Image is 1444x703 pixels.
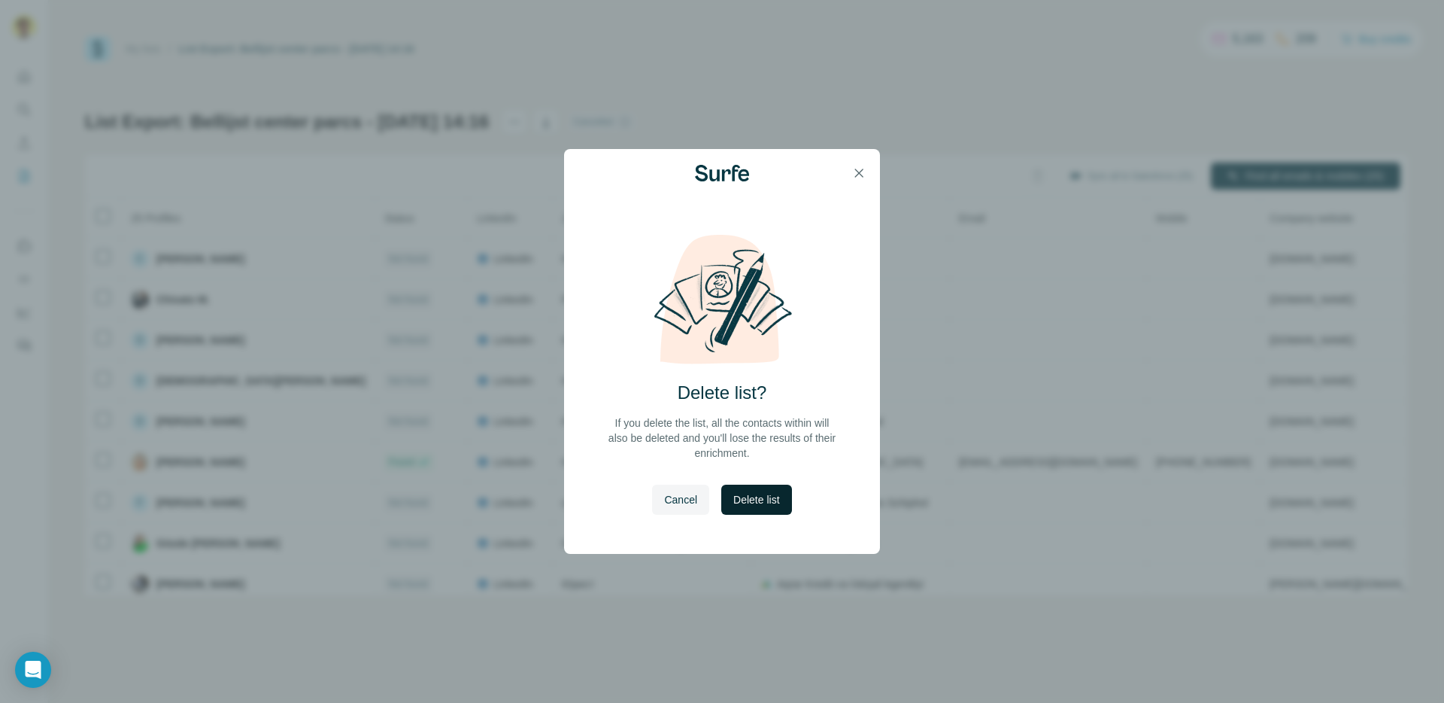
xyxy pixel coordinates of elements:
[695,165,749,181] img: Surfe Logo
[678,381,767,405] h2: Delete list?
[664,492,697,507] span: Cancel
[721,485,791,515] button: Delete list
[638,233,806,366] img: delete-list
[733,492,779,507] span: Delete list
[652,485,709,515] button: Cancel
[606,415,838,461] p: If you delete the list, all the contacts within will also be deleted and you'll lose the results ...
[15,652,51,688] div: Open Intercom Messenger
